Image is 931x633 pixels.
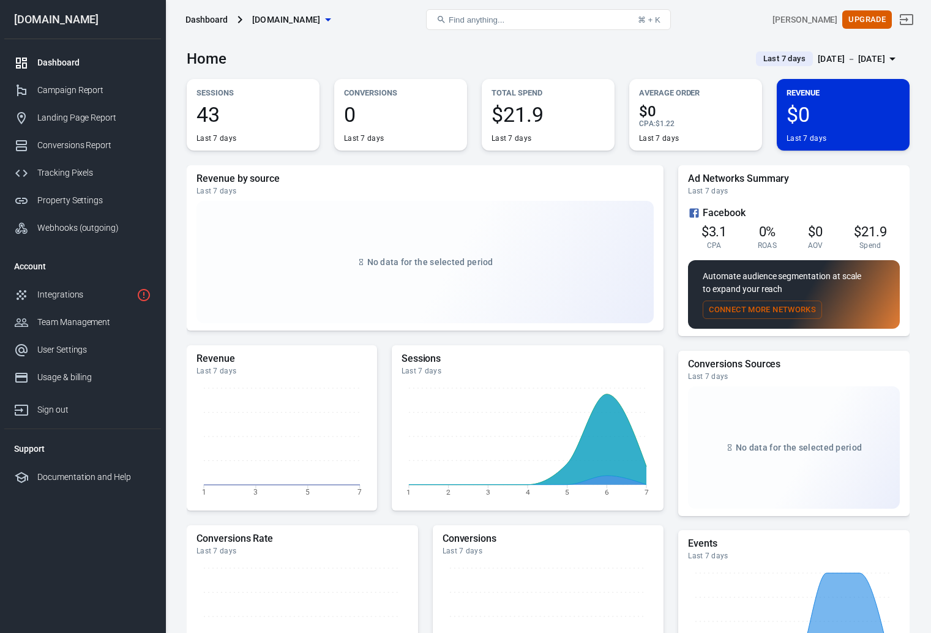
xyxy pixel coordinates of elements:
button: Upgrade [842,10,892,29]
div: [DATE] － [DATE] [818,51,885,67]
div: Landing Page Report [37,111,151,124]
span: traderush.tech [252,12,321,28]
tspan: 6 [605,488,609,496]
div: User Settings [37,343,151,356]
div: Last 7 days [688,372,900,381]
span: $0 [808,224,823,239]
tspan: 3 [253,488,258,496]
div: Last 7 days [688,186,900,196]
span: $0 [787,104,900,125]
h5: Events [688,537,900,550]
tspan: 3 [486,488,490,496]
div: Webhooks (outgoing) [37,222,151,234]
li: Account [4,252,161,281]
a: Property Settings [4,187,161,214]
p: Average Order [639,86,752,99]
a: Sign out [892,5,921,34]
li: Support [4,434,161,463]
span: Last 7 days [758,53,810,65]
div: Documentation and Help [37,471,151,484]
svg: 1 networks not verified yet [136,288,151,302]
tspan: 7 [357,488,362,496]
span: 0% [759,224,776,239]
a: Dashboard [4,49,161,77]
div: Account id: 1mtJKQgV [772,13,837,26]
svg: Facebook Ads [688,206,700,220]
tspan: 4 [526,488,530,496]
div: Dashboard [185,13,228,26]
div: Integrations [37,288,132,301]
div: Campaign Report [37,84,151,97]
div: Last 7 days [344,133,384,143]
div: Conversions Report [37,139,151,152]
span: Find anything... [449,15,504,24]
div: Last 7 days [639,133,679,143]
div: Usage & billing [37,371,151,384]
button: Connect More Networks [703,301,822,320]
tspan: 5 [565,488,569,496]
span: 43 [196,104,310,125]
a: Team Management [4,309,161,336]
span: ROAS [758,241,777,250]
iframe: Intercom live chat [889,573,919,602]
div: Sign out [37,403,151,416]
div: Last 7 days [196,546,408,556]
span: CPA : [639,119,656,128]
span: $1.22 [656,119,675,128]
p: Revenue [787,86,900,99]
tspan: 2 [446,488,451,496]
span: AOV [808,241,823,250]
tspan: 1 [406,488,411,496]
div: Property Settings [37,194,151,207]
button: Find anything...⌘ + K [426,9,671,30]
p: Sessions [196,86,310,99]
div: Dashboard [37,56,151,69]
h5: Ad Networks Summary [688,173,900,185]
span: No data for the selected period [736,443,862,452]
div: Last 7 days [196,366,367,376]
h5: Conversions Rate [196,533,408,545]
span: $3.1 [701,224,727,239]
h5: Sessions [402,353,654,365]
a: Usage & billing [4,364,161,391]
div: Facebook [688,206,900,220]
a: Tracking Pixels [4,159,161,187]
span: Spend [859,241,881,250]
a: Integrations [4,281,161,309]
tspan: 5 [305,488,310,496]
a: Webhooks (outgoing) [4,214,161,242]
a: Sign out [4,391,161,424]
div: Last 7 days [402,366,654,376]
div: Last 7 days [443,546,654,556]
div: Last 7 days [787,133,826,143]
p: Total Spend [492,86,605,99]
h3: Home [187,50,226,67]
h5: Revenue [196,353,367,365]
a: User Settings [4,336,161,364]
div: ⌘ + K [638,15,660,24]
span: $21.9 [854,224,887,239]
div: Last 7 days [688,551,900,561]
p: Conversions [344,86,457,99]
h5: Conversions [443,533,654,545]
span: CPA [707,241,722,250]
tspan: 1 [202,488,206,496]
span: 0 [344,104,457,125]
a: Landing Page Report [4,104,161,132]
a: Campaign Report [4,77,161,104]
button: [DOMAIN_NAME] [247,9,335,31]
tspan: 7 [645,488,649,496]
span: $21.9 [492,104,605,125]
div: [DOMAIN_NAME] [4,14,161,25]
div: Last 7 days [196,186,654,196]
span: No data for the selected period [367,257,493,267]
div: Tracking Pixels [37,167,151,179]
p: Automate audience segmentation at scale to expand your reach [703,270,885,296]
div: Last 7 days [196,133,236,143]
button: Last 7 days[DATE] － [DATE] [746,49,910,69]
h5: Conversions Sources [688,358,900,370]
span: $0 [639,104,752,119]
a: Conversions Report [4,132,161,159]
h5: Revenue by source [196,173,654,185]
div: Last 7 days [492,133,531,143]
